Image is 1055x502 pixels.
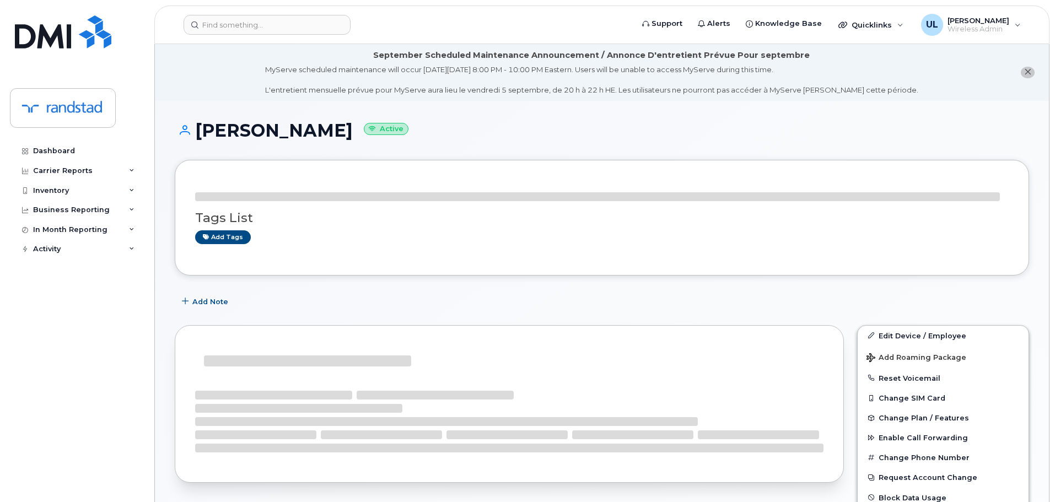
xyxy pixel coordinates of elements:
[175,121,1029,140] h1: [PERSON_NAME]
[373,50,810,61] div: September Scheduled Maintenance Announcement / Annonce D'entretient Prévue Pour septembre
[195,230,251,244] a: Add tags
[879,434,968,442] span: Enable Call Forwarding
[858,447,1029,467] button: Change Phone Number
[364,123,408,136] small: Active
[858,467,1029,487] button: Request Account Change
[858,428,1029,447] button: Enable Call Forwarding
[858,388,1029,408] button: Change SIM Card
[858,346,1029,368] button: Add Roaming Package
[866,353,966,364] span: Add Roaming Package
[858,408,1029,428] button: Change Plan / Features
[195,211,1009,225] h3: Tags List
[192,296,228,307] span: Add Note
[858,368,1029,388] button: Reset Voicemail
[858,326,1029,346] a: Edit Device / Employee
[879,414,969,422] span: Change Plan / Features
[265,64,918,95] div: MyServe scheduled maintenance will occur [DATE][DATE] 8:00 PM - 10:00 PM Eastern. Users will be u...
[175,292,238,312] button: Add Note
[1021,67,1035,78] button: close notification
